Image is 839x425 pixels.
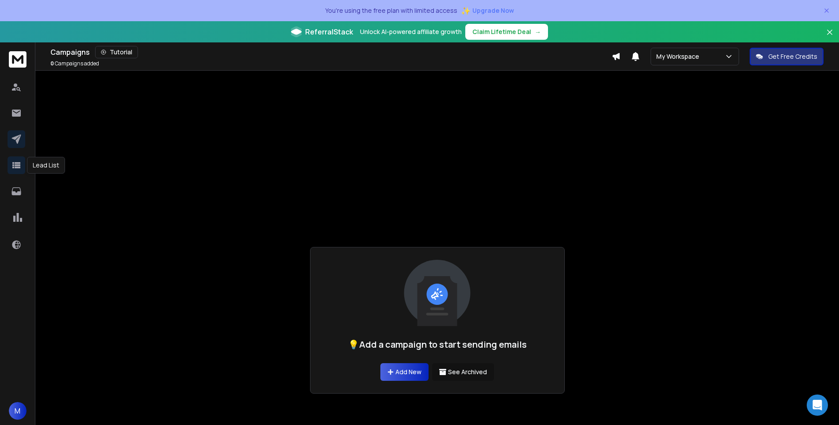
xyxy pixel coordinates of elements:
[9,402,27,420] button: M
[27,157,65,174] div: Lead List
[95,46,138,58] button: Tutorial
[768,52,817,61] p: Get Free Credits
[461,2,514,19] button: ✨Upgrade Now
[465,24,548,40] button: Claim Lifetime Deal→
[824,27,835,48] button: Close banner
[325,6,457,15] p: You're using the free plan with limited access
[50,46,612,58] div: Campaigns
[305,27,353,37] span: ReferralStack
[807,395,828,416] div: Open Intercom Messenger
[750,48,824,65] button: Get Free Credits
[50,60,54,67] span: 0
[472,6,514,15] span: Upgrade Now
[360,27,462,36] p: Unlock AI-powered affiliate growth
[348,338,527,351] h1: 💡Add a campaign to start sending emails
[432,363,494,381] button: See Archived
[50,60,99,67] p: Campaigns added
[461,4,471,17] span: ✨
[380,363,429,381] a: Add New
[656,52,703,61] p: My Workspace
[535,27,541,36] span: →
